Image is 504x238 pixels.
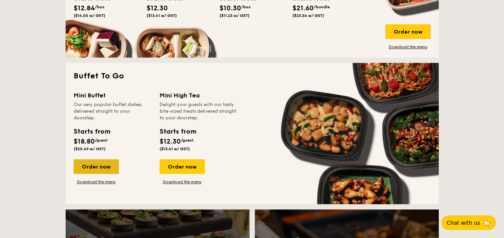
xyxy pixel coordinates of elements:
[220,4,241,12] span: $10.30
[147,13,177,18] span: ($13.41 w/ GST)
[160,147,190,151] span: ($13.41 w/ GST)
[292,4,314,12] span: $21.60
[74,147,106,151] span: ($20.49 w/ GST)
[74,159,119,174] div: Order now
[160,159,205,174] div: Order now
[95,138,108,143] span: /guest
[74,13,105,18] span: ($14.00 w/ GST)
[147,4,168,12] span: $12.30
[385,24,431,39] div: Order now
[74,91,152,100] div: Mini Buffet
[314,5,330,9] span: /bundle
[292,13,324,18] span: ($23.54 w/ GST)
[74,179,119,184] a: Download the menu
[483,219,491,227] span: 🦙
[74,71,431,81] h2: Buffet To Go
[74,127,110,137] div: Starts from
[95,5,105,9] span: /box
[181,138,194,143] span: /guest
[74,138,95,146] span: $18.80
[160,91,238,100] div: Mini High Tea
[220,13,250,18] span: ($11.23 w/ GST)
[447,220,480,226] span: Chat with us
[441,215,496,230] button: Chat with us🦙
[160,179,205,184] a: Download the menu
[160,127,196,137] div: Starts from
[74,101,152,121] div: Our very popular buffet dishes, delivered straight to your doorstep.
[241,5,251,9] span: /box
[385,44,431,50] a: Download the menu
[74,4,95,12] span: $12.84
[160,101,238,121] div: Delight your guests with our tasty bite-sized treats delivered straight to your doorstep.
[160,138,181,146] span: $12.30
